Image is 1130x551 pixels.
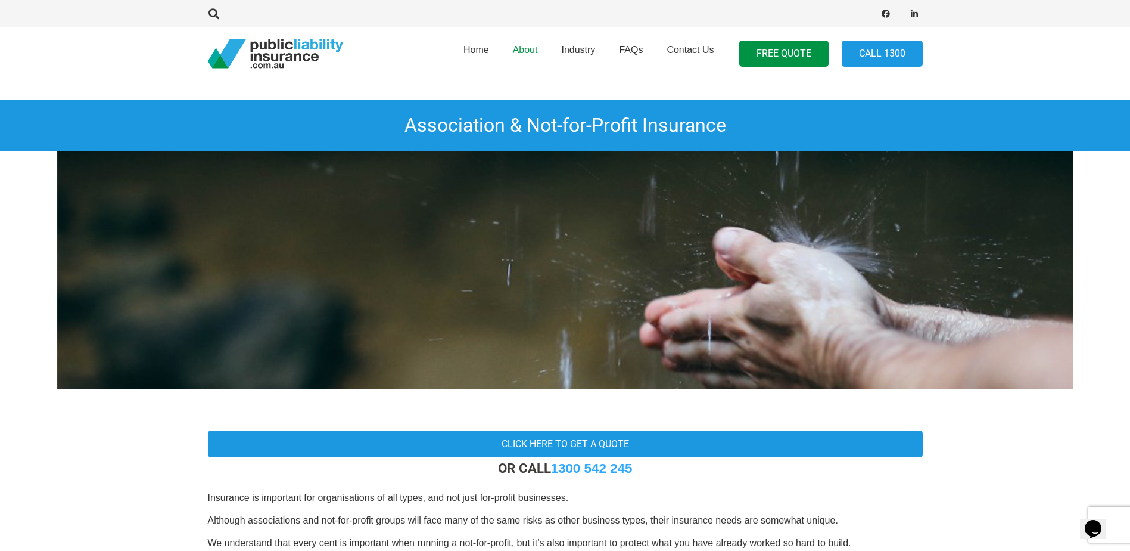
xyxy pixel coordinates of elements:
[208,431,923,457] a: Click Here To Get a Quote
[57,151,1073,389] img: Not-for-Profit Insurance
[203,8,226,19] a: Search
[1080,503,1118,539] iframe: chat widget
[498,460,633,476] strong: OR CALL
[463,45,489,55] span: Home
[877,5,894,22] a: Facebook
[208,491,923,504] p: Insurance is important for organisations of all types, and not just for-profit businesses.
[208,514,923,527] p: Although associations and not-for-profit groups will face many of the same risks as other busines...
[619,45,643,55] span: FAQs
[667,45,714,55] span: Contact Us
[208,39,343,69] a: pli_logotransparent
[655,23,726,84] a: Contact Us
[607,23,655,84] a: FAQs
[561,45,595,55] span: Industry
[501,23,550,84] a: About
[513,45,538,55] span: About
[208,537,923,550] p: We understand that every cent is important when running a not-for-profit, but it’s also important...
[906,5,923,22] a: LinkedIn
[842,41,923,67] a: Call 1300
[551,461,633,476] a: 1300 542 245
[452,23,501,84] a: Home
[739,41,829,67] a: FREE QUOTE
[549,23,607,84] a: Industry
